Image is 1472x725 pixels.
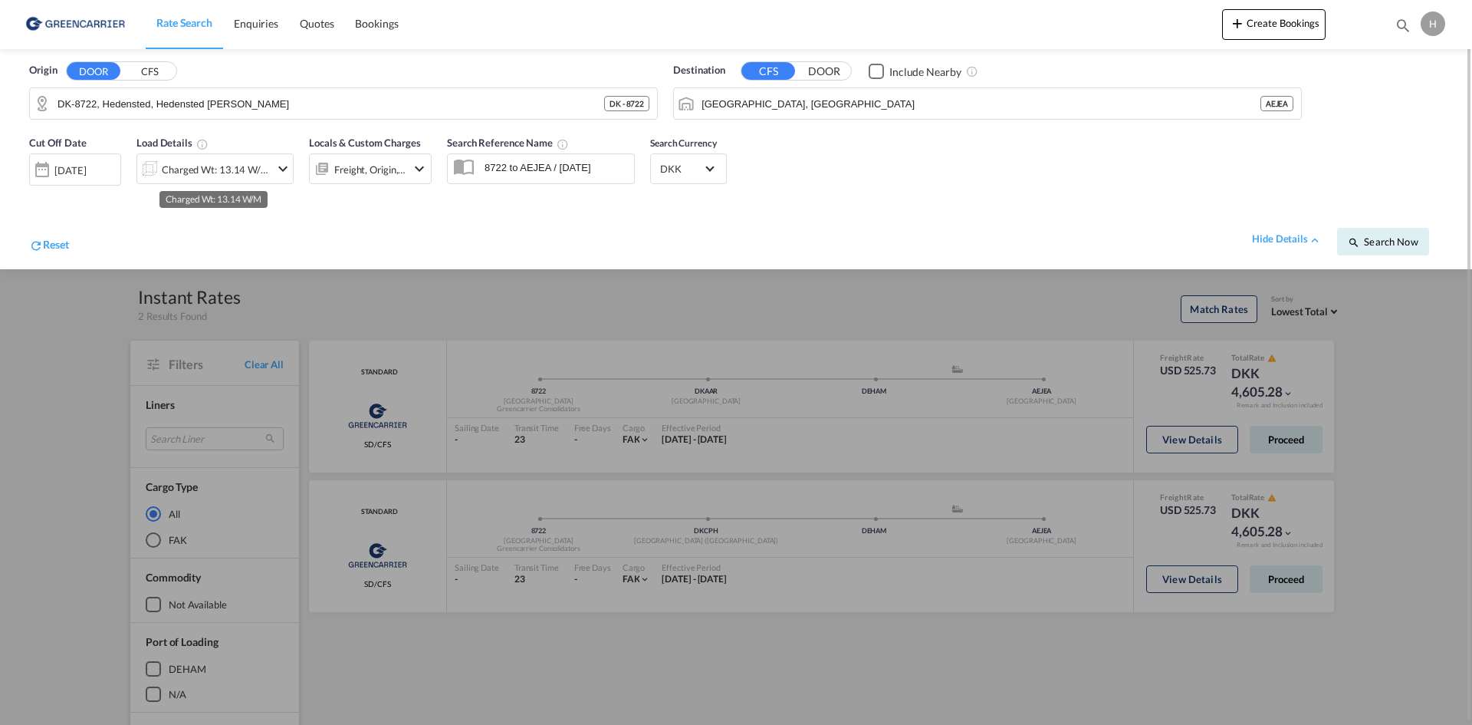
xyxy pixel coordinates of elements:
md-icon: icon-magnify [1395,17,1411,34]
span: DKK [660,162,703,176]
span: Quotes [300,17,333,30]
md-icon: icon-chevron-down [410,160,429,178]
md-icon: icon-chevron-up [1308,233,1322,247]
md-input-container: DK-8722, Hedensted, Hedensted Skov [30,88,657,119]
img: b0b18ec08afe11efb1d4932555f5f09d.png [23,7,127,41]
span: Search Currency [650,137,717,149]
div: hide detailsicon-chevron-up [1252,232,1322,247]
div: Freight Origin Destination [334,159,406,180]
md-icon: icon-magnify [1348,236,1360,249]
span: Destination [673,63,725,78]
div: Charged Wt: 13.14 W/M [162,159,270,180]
div: icon-refreshReset [29,237,69,255]
md-tooltip: Charged Wt: 13.14 W/M [159,191,268,208]
button: icon-plus 400-fgCreate Bookings [1222,9,1326,40]
div: icon-magnify [1395,17,1411,40]
md-icon: Unchecked: Ignores neighbouring ports when fetching rates.Checked : Includes neighbouring ports w... [966,65,978,77]
span: Rate Search [156,16,212,29]
div: Include Nearby [889,64,961,80]
span: Search Reference Name [447,137,569,149]
div: H [1421,12,1445,36]
md-icon: icon-chevron-down [274,160,292,178]
input: Search by Port [701,92,1260,115]
div: [DATE] [29,153,121,186]
button: CFS [123,63,176,81]
md-select: Select Currency: kr DKKDenmark Krone [659,157,718,180]
button: CFS [741,62,795,80]
span: DK - 8722 [609,98,644,109]
input: Search Reference Name [477,156,634,179]
span: Cut Off Date [29,137,87,149]
div: Charged Wt: 13.14 W/Micon-chevron-down [136,153,294,184]
md-icon: icon-refresh [29,239,43,252]
span: Bookings [355,17,398,30]
button: DOOR [797,63,851,81]
button: icon-magnifySearch Now [1337,228,1429,255]
md-input-container: Jebel Ali, AEJEA [674,88,1301,119]
div: [DATE] [54,163,86,177]
input: Search by Door [58,92,604,115]
md-icon: Your search will be saved by the below given name [557,138,569,150]
span: Origin [29,63,57,78]
span: Reset [43,238,69,251]
md-checkbox: Checkbox No Ink [869,63,961,79]
span: Locals & Custom Charges [309,137,421,149]
button: DOOR [67,62,120,80]
md-icon: icon-plus 400-fg [1228,14,1247,32]
md-icon: Chargeable Weight [196,138,209,150]
div: AEJEA [1260,96,1294,111]
span: Enquiries [234,17,278,30]
md-datepicker: Select [29,183,41,204]
span: icon-magnifySearch Now [1348,236,1418,248]
span: Load Details [136,137,209,149]
div: Freight Origin Destinationicon-chevron-down [309,153,432,184]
